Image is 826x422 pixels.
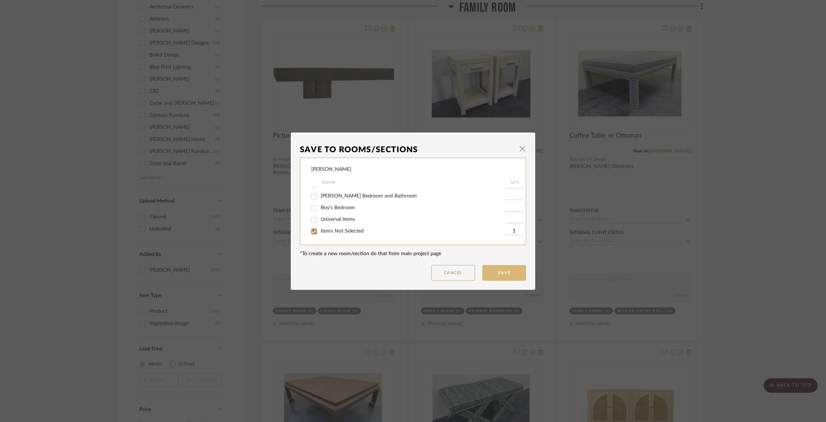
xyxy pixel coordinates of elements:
[431,265,475,281] button: Cancel
[300,142,526,158] dialog-header: Save To Rooms/Sections
[300,142,515,158] div: Save To Rooms/Sections
[321,217,355,222] span: Universal Items
[321,205,355,210] span: Boy's Bedroom
[321,229,364,234] span: Items Not Selected
[322,178,505,187] div: Room
[515,142,530,156] button: Close
[311,166,351,173] div: [PERSON_NAME]
[300,250,526,258] div: *To create a new room/section do that from main project page
[321,193,417,199] span: [PERSON_NAME] Bedroom and Bathroom
[505,178,525,187] div: QTY
[482,265,526,281] button: Save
